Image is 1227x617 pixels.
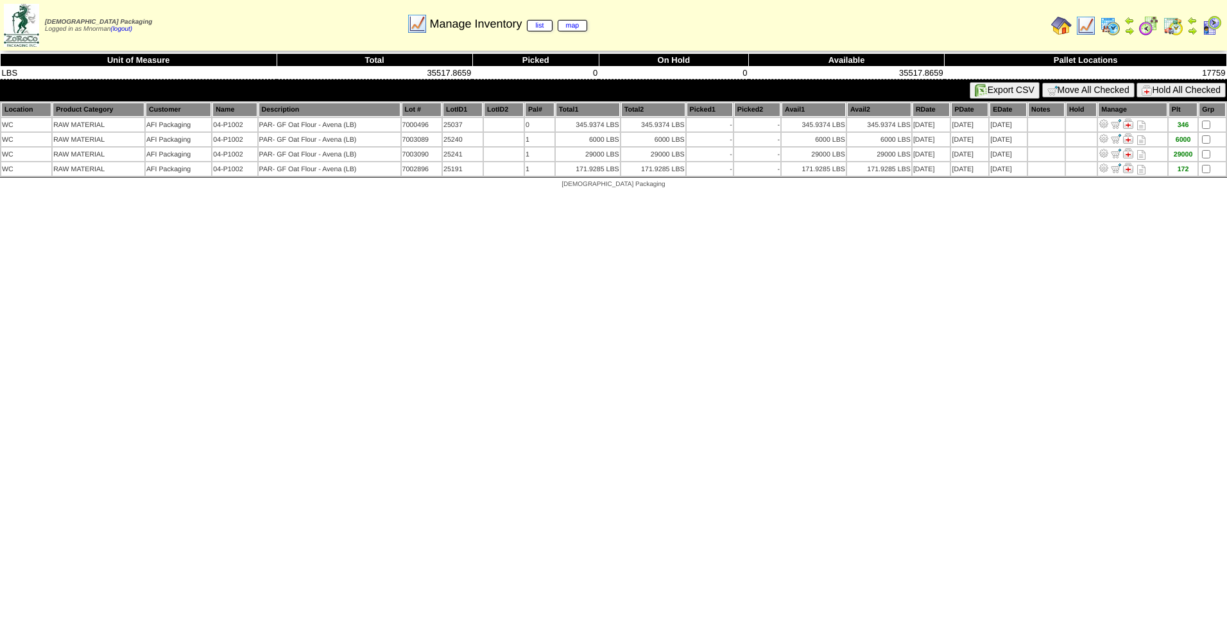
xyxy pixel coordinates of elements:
th: Total [277,54,472,67]
td: WC [1,118,51,131]
td: AFI Packaging [146,118,211,131]
span: [DEMOGRAPHIC_DATA] Packaging [45,19,152,26]
img: Manage Hold [1123,133,1133,144]
td: 6000 LBS [847,133,911,146]
td: 1 [525,133,554,146]
td: 1 [525,162,554,176]
td: [DATE] [913,148,950,161]
i: Note [1137,165,1145,174]
th: Manage [1098,103,1167,117]
div: 172 [1169,165,1197,173]
button: Move All Checked [1042,83,1135,97]
img: line_graph.gif [407,13,427,34]
th: Total2 [621,103,685,117]
td: 171.9285 LBS [556,162,620,176]
td: PAR- GF Oat Flour - Avena (LB) [259,148,400,161]
th: Picked2 [734,103,780,117]
img: excel.gif [975,84,988,97]
img: Adjust [1099,163,1109,173]
img: Move [1111,148,1121,158]
td: 35517.8659 [277,67,472,80]
th: Name [212,103,257,117]
th: Product Category [53,103,144,117]
th: Picked1 [687,103,733,117]
td: RAW MATERIAL [53,148,144,161]
td: 25191 [443,162,483,176]
th: On Hold [599,54,748,67]
td: 171.9285 LBS [621,162,685,176]
img: calendarinout.gif [1163,15,1183,36]
td: 25241 [443,148,483,161]
img: calendarcustomer.gif [1201,15,1222,36]
a: map [558,20,588,31]
img: home.gif [1051,15,1072,36]
td: 171.9285 LBS [782,162,846,176]
th: Pallet Locations [945,54,1227,67]
td: WC [1,162,51,176]
th: Lot # [402,103,442,117]
td: - [687,148,733,161]
th: Hold [1066,103,1097,117]
th: Description [259,103,400,117]
div: 6000 [1169,136,1197,144]
img: Adjust [1099,119,1109,129]
img: arrowleft.gif [1124,15,1135,26]
th: Grp [1199,103,1226,117]
img: calendarblend.gif [1138,15,1159,36]
img: zoroco-logo-small.webp [4,4,39,47]
td: 25240 [443,133,483,146]
td: 7002896 [402,162,442,176]
th: LotID2 [484,103,524,117]
td: RAW MATERIAL [53,133,144,146]
td: 0 [472,67,599,80]
td: WC [1,148,51,161]
a: list [527,20,552,31]
td: - [687,133,733,146]
img: Adjust [1099,148,1109,158]
img: Move [1111,119,1121,129]
td: 7003090 [402,148,442,161]
i: Note [1137,135,1145,145]
img: arrowright.gif [1187,26,1197,36]
td: 04-P1002 [212,162,257,176]
th: Unit of Measure [1,54,277,67]
td: 345.9374 LBS [621,118,685,131]
td: 29000 LBS [556,148,620,161]
td: AFI Packaging [146,162,211,176]
th: EDate [990,103,1027,117]
td: 17759 [945,67,1227,80]
img: Manage Hold [1123,119,1133,129]
td: 6000 LBS [621,133,685,146]
td: 29000 LBS [782,148,846,161]
td: - [734,162,780,176]
div: 29000 [1169,151,1197,158]
td: 345.9374 LBS [847,118,911,131]
img: Manage Hold [1123,163,1133,173]
i: Note [1137,150,1145,160]
img: cart.gif [1047,85,1058,96]
i: Note [1137,121,1145,130]
img: calendarprod.gif [1100,15,1120,36]
th: PDate [951,103,988,117]
a: (logout) [110,26,132,33]
th: Pal# [525,103,554,117]
div: 346 [1169,121,1197,129]
img: line_graph.gif [1076,15,1096,36]
td: [DATE] [990,162,1027,176]
td: - [687,118,733,131]
td: 7003089 [402,133,442,146]
img: Move [1111,133,1121,144]
td: 25037 [443,118,483,131]
td: 345.9374 LBS [556,118,620,131]
span: Manage Inventory [429,17,587,31]
img: arrowleft.gif [1187,15,1197,26]
th: RDate [913,103,950,117]
td: [DATE] [990,148,1027,161]
td: 04-P1002 [212,133,257,146]
td: - [734,148,780,161]
td: AFI Packaging [146,133,211,146]
th: Avail2 [847,103,911,117]
td: 04-P1002 [212,118,257,131]
td: WC [1,133,51,146]
img: Adjust [1099,133,1109,144]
